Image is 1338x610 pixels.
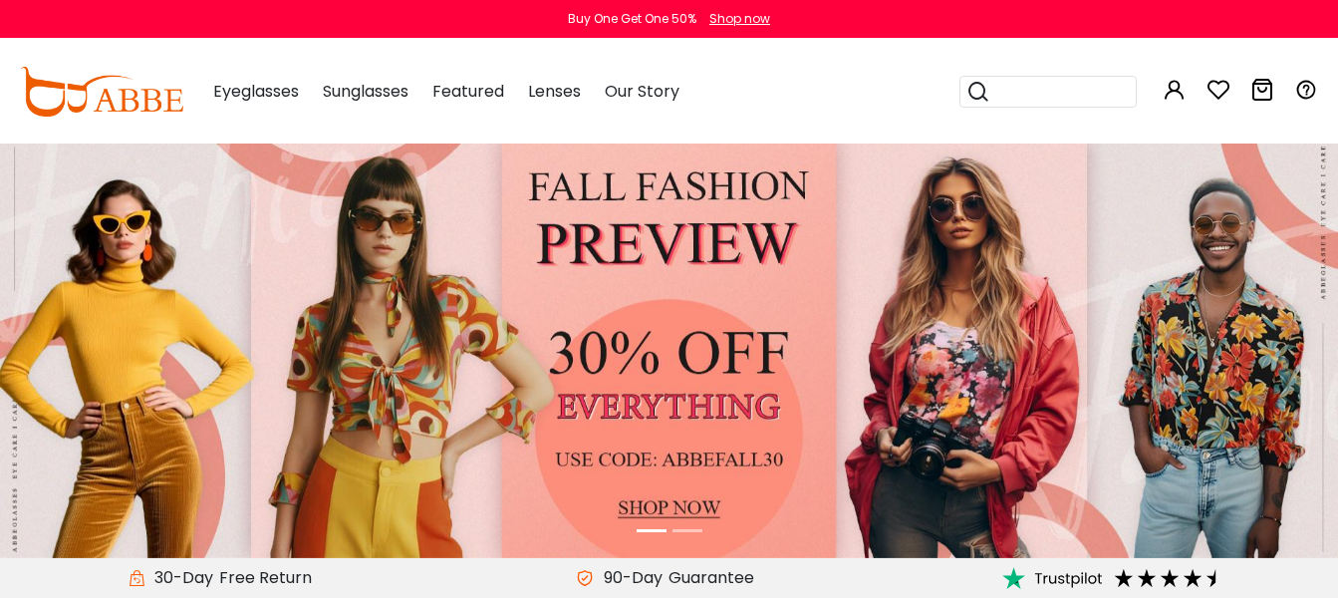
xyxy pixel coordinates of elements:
span: Sunglasses [323,80,408,103]
img: abbeglasses.com [20,67,183,117]
div: Shop now [709,10,770,28]
span: 30-Day [144,566,213,590]
div: Guarantee [663,566,760,590]
span: Our Story [605,80,679,103]
span: Eyeglasses [213,80,299,103]
span: 90-Day [594,566,663,590]
div: Buy One Get One 50% [568,10,696,28]
span: Featured [432,80,504,103]
span: Lenses [528,80,581,103]
div: Free Return [213,566,318,590]
a: Shop now [699,10,770,27]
